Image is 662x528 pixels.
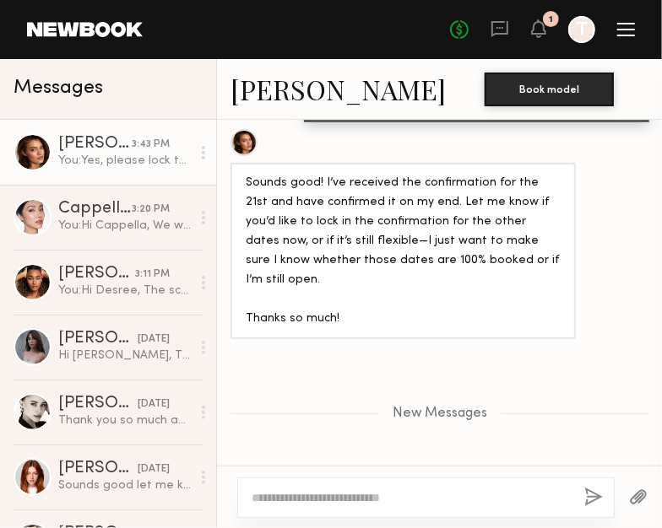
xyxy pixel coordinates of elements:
[58,201,132,218] div: Cappella L.
[58,348,191,364] div: Hi [PERSON_NAME], Thank you for reaching out. I’m available and flexible on the dates as of now d...
[58,331,138,348] div: [PERSON_NAME]
[485,81,614,95] a: Book model
[58,153,191,169] div: You: Yes, please lock those in. I don't know why but it won't let me send you a booking for multi...
[138,396,170,412] div: [DATE]
[132,202,170,218] div: 3:20 PM
[58,266,135,283] div: [PERSON_NAME]
[58,218,191,234] div: You: Hi Cappella, We would like to book you for the following days & times: [DATE], 25th, 26th & ...
[14,78,103,98] span: Messages
[138,461,170,477] div: [DATE]
[58,136,132,153] div: [PERSON_NAME]
[58,461,138,477] div: [PERSON_NAME]
[393,407,487,421] span: New Messages
[58,396,138,412] div: [PERSON_NAME]
[485,73,614,106] button: Book model
[231,71,446,107] a: [PERSON_NAME]
[138,331,170,348] div: [DATE]
[135,267,170,283] div: 3:11 PM
[132,137,170,153] div: 3:43 PM
[549,15,553,24] div: 1
[58,412,191,428] div: Thank you so much and looking forward to hearing back from you soon! [PERSON_NAME]
[568,16,595,43] a: T
[58,477,191,493] div: Sounds good let me know! Also I might be on home for a shoot for the 5th
[58,283,191,299] div: You: Hi Desree, The schedule would consist of 2 different shifts. These are the current days we a...
[246,174,561,329] div: Sounds good! I’ve received the confirmation for the 21st and have confirmed it on my end. Let me ...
